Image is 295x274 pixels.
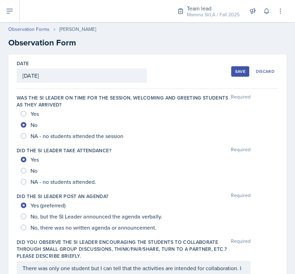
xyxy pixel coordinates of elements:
[231,239,251,259] span: Required
[31,167,37,174] span: No
[17,193,109,200] label: Did the SI Leader post an agenda?
[17,147,111,154] label: Did the SI Leader take attendance?
[59,26,96,33] div: [PERSON_NAME]
[231,193,251,200] span: Required
[31,132,123,139] span: NA - no students attended the session
[31,213,162,220] span: No, but the SI Leader announced the agenda verbally.
[231,66,249,77] button: Save
[187,4,240,12] div: Team lead
[17,94,231,108] label: Was the SI Leader on time for the session, welcoming and greeting students as they arrived?
[187,11,240,18] div: Mamma SI/LA / Fall 2025
[8,36,287,49] h2: Observation Form
[31,110,39,117] span: Yes
[31,224,156,231] span: No, there was no written agenda or announcement.
[31,156,39,163] span: Yes
[31,121,37,128] span: No
[235,69,245,74] div: Save
[231,147,251,154] span: Required
[231,94,251,108] span: Required
[17,60,29,67] label: Date
[17,239,231,259] label: Did you observe the SI Leader encouraging the students to collaborate through small group discuss...
[31,178,96,185] span: NA - no students attended.
[252,66,278,77] button: Discard
[256,69,275,74] div: Discard
[8,26,50,33] a: Observation Forms
[31,202,66,209] span: Yes (preferred)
